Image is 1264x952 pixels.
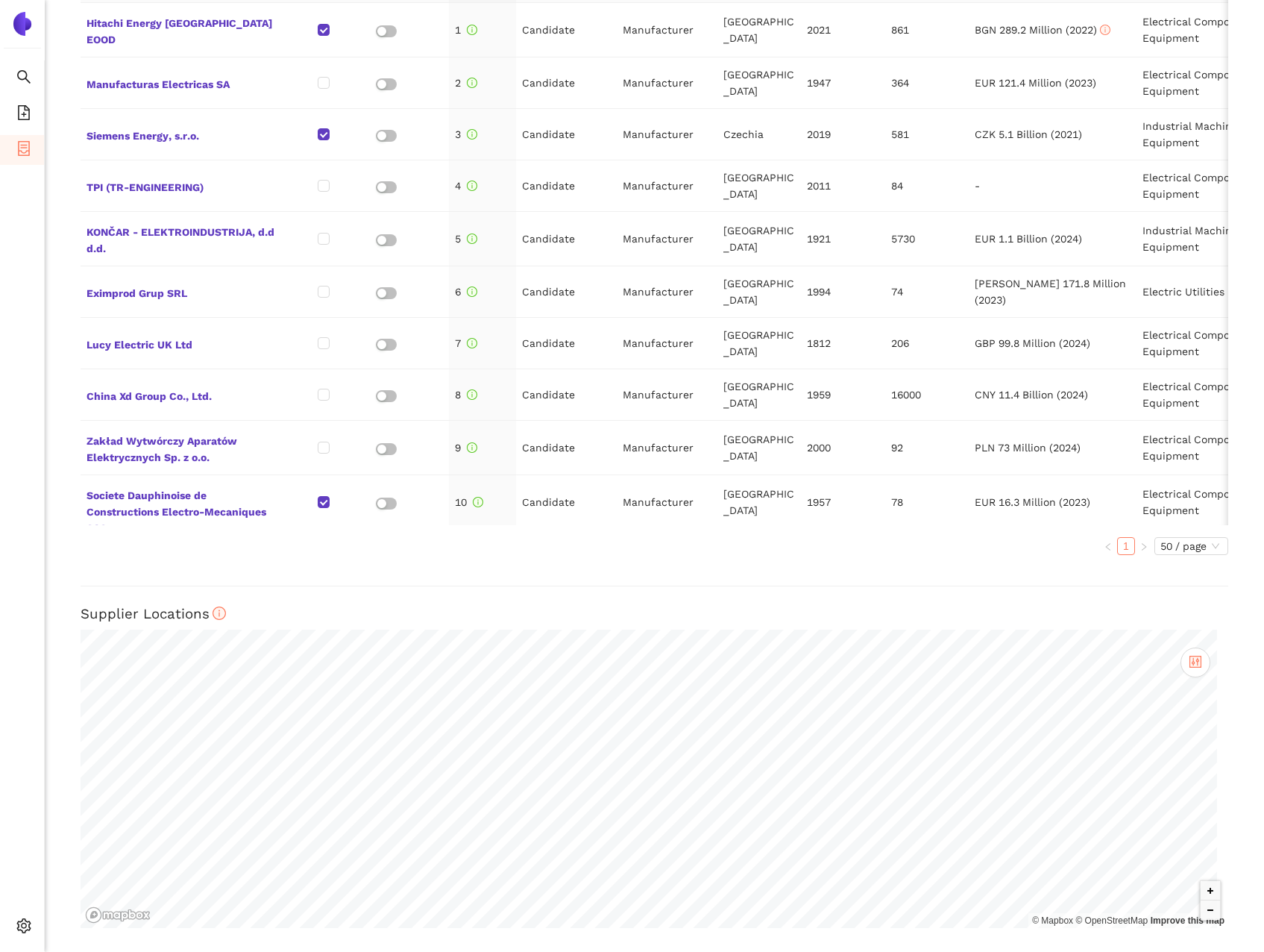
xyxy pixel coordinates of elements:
[87,430,276,466] span: Zakład Wytwórczy Aparatów Elektrycznych Sp. z o.o.
[617,160,717,212] td: Manufacturer
[81,604,1228,624] h3: Supplier Locations
[717,421,801,475] td: [GEOGRAPHIC_DATA]
[1118,538,1134,554] a: 1
[801,212,884,266] td: 1921
[801,421,884,475] td: 2000
[87,221,276,257] span: KONČAR - ELEKTROINDUSTRIJA, d.d d.d.
[516,3,617,57] td: Candidate
[975,233,1082,245] span: EUR 1.1 Billion (2024)
[455,442,477,454] span: 9
[1117,537,1135,555] li: 1
[1135,537,1153,555] button: right
[1139,542,1148,551] span: right
[516,369,617,421] td: Candidate
[617,369,717,421] td: Manufacturer
[1104,542,1113,551] span: left
[801,475,884,530] td: 1957
[1201,881,1220,901] button: Zoom in
[975,496,1090,508] span: EUR 16.3 Million (2023)
[213,607,227,621] span: info-circle
[801,160,884,212] td: 2011
[1099,537,1117,555] button: left
[87,176,276,195] span: TPI (TR-ENGINEERING)
[455,496,483,508] span: 10
[975,77,1096,89] span: EUR 121.4 Million (2023)
[467,25,477,35] span: info-circle
[467,78,477,88] span: info-circle
[455,389,477,401] span: 8
[717,475,801,530] td: [GEOGRAPHIC_DATA]
[885,318,969,369] td: 206
[516,266,617,318] td: Candidate
[87,484,276,520] span: Societe Dauphinoise de Constructions Electro-Mecaniques SAS
[801,57,884,109] td: 1947
[1099,537,1117,555] li: Previous Page
[617,3,717,57] td: Manufacturer
[455,128,477,140] span: 3
[617,212,717,266] td: Manufacturer
[885,109,969,160] td: 581
[87,282,276,301] span: Eximprod Grup SRL
[87,385,276,404] span: China Xd Group Co., Ltd.
[975,24,1110,36] span: BGN 289.2 Million (2022)
[1154,537,1228,555] div: Page Size
[717,266,801,318] td: [GEOGRAPHIC_DATA]
[467,234,477,244] span: info-circle
[467,129,477,140] span: info-circle
[975,337,1090,349] span: GBP 99.8 Million (2024)
[885,160,969,212] td: 84
[717,369,801,421] td: [GEOGRAPHIC_DATA]
[975,128,1082,140] span: CZK 5.1 Billion (2021)
[467,286,477,297] span: info-circle
[1189,655,1202,668] span: control
[801,369,884,421] td: 1959
[885,266,969,318] td: 74
[455,180,477,192] span: 4
[617,318,717,369] td: Manufacturer
[467,389,477,400] span: info-circle
[617,475,717,530] td: Manufacturer
[467,181,477,191] span: info-circle
[473,497,483,507] span: info-circle
[516,57,617,109] td: Candidate
[885,3,969,57] td: 861
[455,24,477,36] span: 1
[801,266,884,318] td: 1994
[16,136,31,166] span: container
[801,318,884,369] td: 1812
[617,266,717,318] td: Manufacturer
[1100,25,1110,35] span: info-circle
[455,233,477,245] span: 5
[81,630,1217,928] canvas: Map
[717,160,801,212] td: [GEOGRAPHIC_DATA]
[16,100,31,130] span: file-add
[1135,537,1153,555] li: Next Page
[1160,538,1222,554] span: 50 / page
[467,338,477,348] span: info-circle
[717,318,801,369] td: [GEOGRAPHIC_DATA]
[717,57,801,109] td: [GEOGRAPHIC_DATA]
[975,180,980,192] span: -
[455,77,477,89] span: 2
[455,337,477,349] span: 7
[87,333,276,353] span: Lucy Electric UK Ltd
[516,109,617,160] td: Candidate
[801,109,884,160] td: 2019
[717,109,801,160] td: Czechia
[885,212,969,266] td: 5730
[617,421,717,475] td: Manufacturer
[516,160,617,212] td: Candidate
[975,442,1081,454] span: PLN 73 Million (2024)
[717,3,801,57] td: [GEOGRAPHIC_DATA]
[801,3,884,57] td: 2021
[975,278,1126,306] span: [PERSON_NAME] 171.8 Million (2023)
[16,64,31,94] span: search
[617,109,717,160] td: Manufacturer
[516,212,617,266] td: Candidate
[975,389,1088,401] span: CNY 11.4 Billion (2024)
[885,369,969,421] td: 16000
[455,286,477,298] span: 6
[617,57,717,109] td: Manufacturer
[467,442,477,453] span: info-circle
[87,125,276,144] span: Siemens Energy, s.r.o.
